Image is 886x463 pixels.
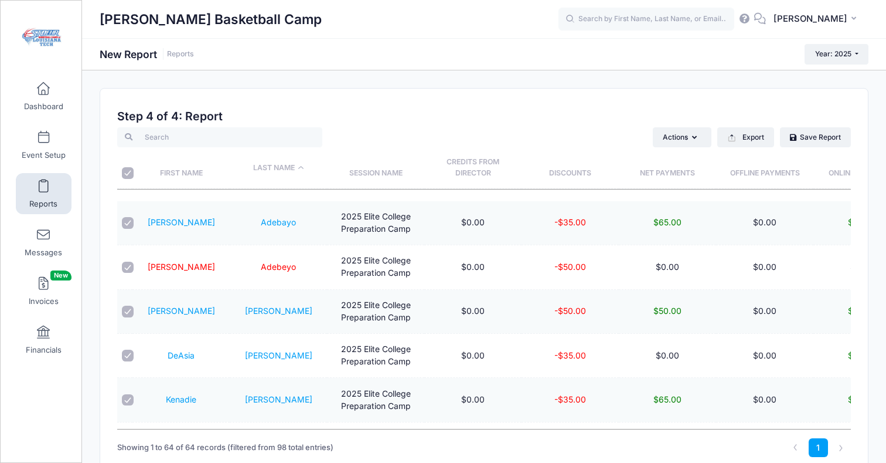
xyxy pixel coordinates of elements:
span: -$50.00 [554,306,586,316]
span: $0.00 [753,394,776,404]
td: 2025 Elite College Preparation Camp [327,334,424,378]
td: 2025 Elite College Preparation Camp [327,378,424,422]
input: Search [117,127,322,147]
button: [PERSON_NAME] [766,6,868,33]
span: Dashboard [24,102,63,111]
a: 1 [809,438,828,458]
td: 2025 Elite College Preparation Camp [327,290,424,334]
span: Invoices [29,296,59,306]
span: -$35.00 [554,217,586,227]
th: Offline Payments: activate to sort column ascending [716,147,813,189]
a: Adebayo [261,217,296,227]
th: Last Name: activate to sort column descending [230,147,327,189]
h2: Step 4 of 4: Report [117,110,851,123]
th: Session Name: activate to sort column ascending [327,147,424,189]
a: [PERSON_NAME] [148,262,215,272]
span: $0.00 [461,350,485,360]
span: Financials [26,345,62,355]
a: Event Setup [16,124,71,165]
span: $65.00 [653,394,681,404]
span: $0.00 [656,350,679,360]
th: Credits From Director: activate to sort column ascending [424,147,522,189]
button: Year: 2025 [805,44,868,64]
h1: New Report [100,48,194,60]
span: $0.00 [461,306,485,316]
a: [PERSON_NAME] [148,306,215,316]
img: Brooke Stoehr Basketball Camp [20,18,64,62]
span: Event Setup [22,150,66,160]
span: New [50,271,71,280]
a: Kenadie [166,394,196,404]
button: Export [717,127,774,147]
span: $0.00 [753,306,776,316]
span: -$50.00 [554,262,586,272]
button: Actions [653,127,711,147]
td: 2025 Elite College Preparation Camp [327,245,424,289]
span: $0.00 [753,217,776,227]
span: $0.00 [656,262,679,272]
h1: [PERSON_NAME] Basketball Camp [100,6,322,33]
a: InvoicesNew [16,271,71,312]
span: $65.00 [848,350,876,360]
td: 2025 Elite College Preparation Camp [327,201,424,245]
span: $65.00 [848,394,876,404]
span: $50.00 [653,306,681,316]
a: Save Report [780,127,851,147]
span: Messages [25,248,62,258]
span: $0.00 [850,262,874,272]
span: $0.00 [461,262,485,272]
div: Showing 1 to 64 of 64 records (filtered from 98 total entries) [117,434,333,461]
span: $65.00 [848,306,876,316]
span: [PERSON_NAME] [773,12,847,25]
th: Discounts: activate to sort column ascending [522,147,619,189]
input: Search by First Name, Last Name, or Email... [558,8,734,31]
span: Reports [29,199,57,209]
a: [PERSON_NAME] [245,306,312,316]
span: $0.00 [461,217,485,227]
span: $65.00 [653,217,681,227]
a: Reports [16,173,71,214]
a: [PERSON_NAME] [245,350,312,360]
a: DeAsia [168,350,195,360]
a: Dashboard [16,76,71,117]
a: [PERSON_NAME] [148,217,215,227]
span: $65.00 [848,217,876,227]
th: First Name: activate to sort column ascending [132,147,230,189]
a: Brooke Stoehr Basketball Camp [1,12,83,68]
a: Financials [16,319,71,360]
th: Net Payments: activate to sort column ascending [619,147,716,189]
span: $0.00 [753,350,776,360]
a: Reports [167,50,194,59]
span: $0.00 [753,262,776,272]
a: Adebeyo [261,262,296,272]
span: -$35.00 [554,350,586,360]
span: Year: 2025 [815,49,851,58]
a: [PERSON_NAME] [245,394,312,404]
span: -$35.00 [554,394,586,404]
span: $0.00 [461,394,485,404]
a: Messages [16,222,71,263]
